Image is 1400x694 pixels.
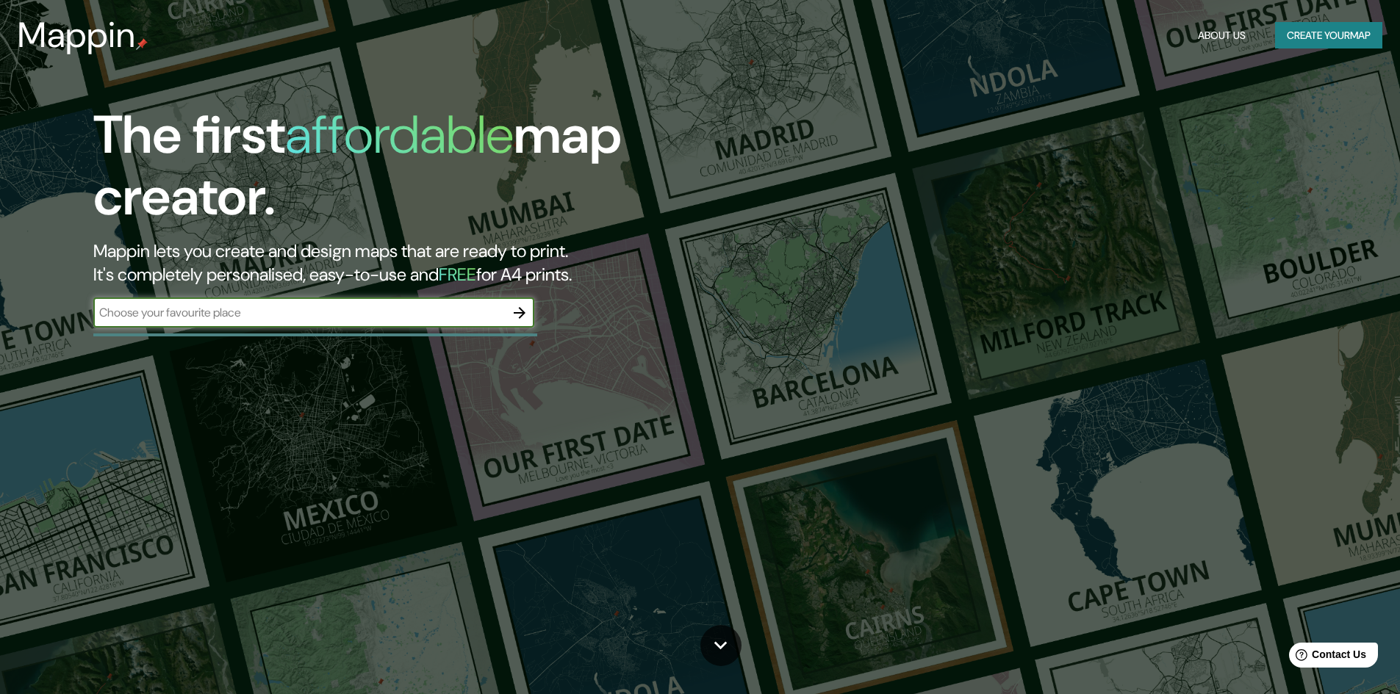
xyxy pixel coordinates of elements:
h2: Mappin lets you create and design maps that are ready to print. It's completely personalised, eas... [93,239,794,286]
h5: FREE [439,263,476,286]
input: Choose your favourite place [93,304,505,321]
iframe: Help widget launcher [1269,637,1384,678]
button: About Us [1192,22,1252,49]
h1: The first map creator. [93,104,794,239]
h1: affordable [285,101,514,169]
button: Create yourmap [1275,22,1382,49]
img: mappin-pin [136,38,148,50]
h3: Mappin [18,15,136,56]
